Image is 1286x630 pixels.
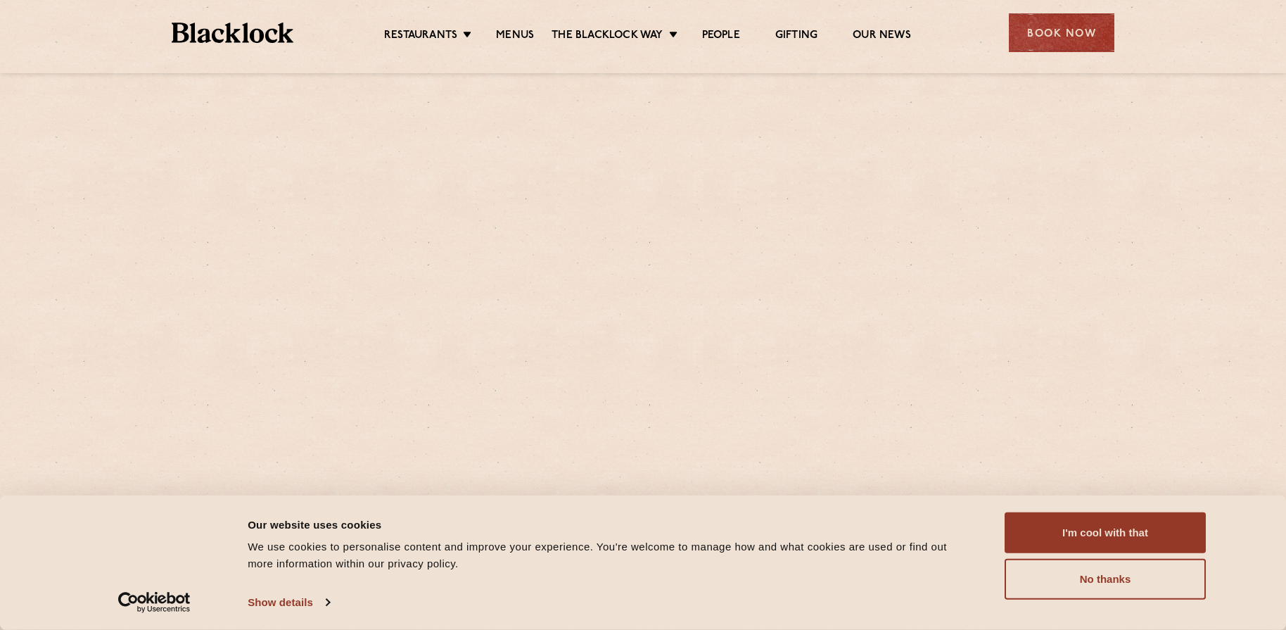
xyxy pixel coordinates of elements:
[702,29,740,44] a: People
[552,29,663,44] a: The Blacklock Way
[248,516,973,533] div: Our website uses cookies
[775,29,817,44] a: Gifting
[93,592,216,613] a: Usercentrics Cookiebot - opens in a new window
[172,23,293,43] img: BL_Textured_Logo-footer-cropped.svg
[248,538,973,572] div: We use cookies to personalise content and improve your experience. You're welcome to manage how a...
[1009,13,1114,52] div: Book Now
[1005,512,1206,553] button: I'm cool with that
[1005,559,1206,600] button: No thanks
[248,592,329,613] a: Show details
[853,29,911,44] a: Our News
[384,29,457,44] a: Restaurants
[496,29,534,44] a: Menus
